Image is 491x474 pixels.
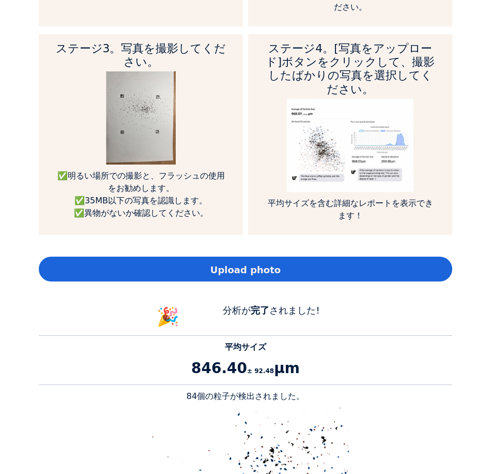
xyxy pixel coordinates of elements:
p: ✅明るい場所での撮影と、フラッシュの使用をお勧めします。 ✅35MB以下の写真を認識します。 ✅異物がないか確認してください。 [54,170,227,219]
img: guide [287,99,413,192]
img: guide [106,71,176,165]
b: 完了 [251,305,269,316]
p: 846.40 μm [39,358,452,379]
p: 平均サイズを含む詳細なレポートを表示できます！ [264,197,437,222]
p: 平均サイズ [39,341,452,353]
div: 分析が されました! [194,303,349,331]
span: ± 92.48 [247,367,274,375]
h2: ステージ4。[写真をアップロード]ボタンをクリックして、撮影したばかりの写真を選択してください。 [264,42,437,96]
span: Upload photo [210,263,281,277]
span: 🎉 [157,306,179,327]
p: 84個の粒子が検出されました。 [39,390,452,403]
h2: ステージ3。写真を撮影してください。 [54,42,227,69]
